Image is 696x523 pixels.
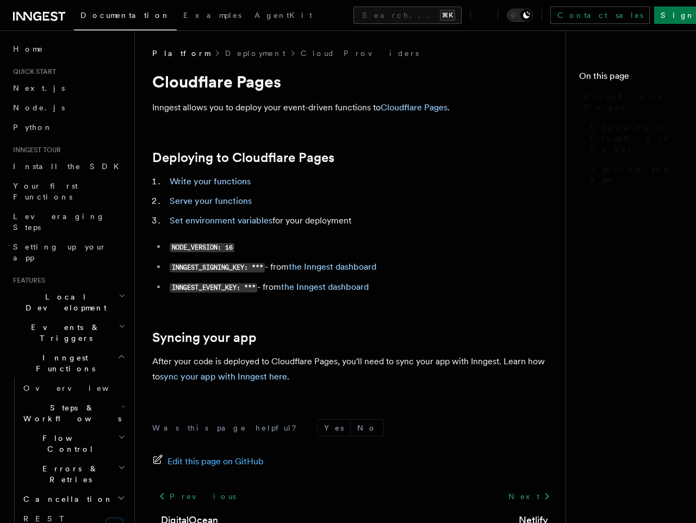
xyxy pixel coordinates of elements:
span: Errors & Retries [19,463,118,485]
span: Features [9,276,45,285]
button: Search...⌘K [353,7,462,24]
h4: On this page [579,70,683,87]
a: Documentation [74,3,177,30]
button: Flow Control [19,428,128,459]
span: Flow Control [19,433,118,454]
a: Contact sales [550,7,650,24]
span: AgentKit [254,11,312,20]
a: Setting up your app [9,237,128,267]
span: Inngest Functions [9,352,117,374]
a: Your first Functions [9,176,128,207]
code: INNGEST_SIGNING_KEY: *** [170,263,265,272]
a: Previous [152,487,242,506]
span: Install the SDK [13,162,126,171]
a: Syncing your app [586,159,683,189]
a: Cloudflare Pages [579,87,683,117]
li: - from [166,259,557,275]
a: AgentKit [248,3,319,29]
a: Edit this page on GitHub [152,454,264,469]
span: Deploying to Cloudflare Pages [590,122,683,154]
li: - from [166,279,557,295]
button: Errors & Retries [19,459,128,489]
span: Platform [152,48,210,59]
span: Python [13,123,53,132]
button: Cancellation [19,489,128,509]
a: Syncing your app [152,330,257,345]
a: Deployment [225,48,285,59]
a: the Inngest dashboard [281,282,369,292]
a: Cloudflare Pages [381,102,448,113]
span: Next.js [13,84,65,92]
button: Steps & Workflows [19,398,128,428]
p: After your code is deployed to Cloudflare Pages, you'll need to sync your app with Inngest. Learn... [152,354,557,384]
a: Home [9,39,128,59]
p: Was this page helpful? [152,422,304,433]
span: Setting up your app [13,242,107,262]
a: Deploying to Cloudflare Pages [152,150,334,165]
span: Inngest tour [9,146,61,154]
code: NODE_VERSION: 16 [170,243,234,252]
span: Cancellation [19,494,113,505]
span: Leveraging Steps [13,212,105,232]
p: Inngest allows you to deploy your event-driven functions to . [152,100,557,115]
kbd: ⌘K [440,10,455,21]
span: Steps & Workflows [19,402,121,424]
a: sync your app with Inngest here [160,371,287,382]
a: Leveraging Steps [9,207,128,237]
span: Home [13,43,43,54]
button: Local Development [9,287,128,317]
span: Quick start [9,67,56,76]
span: Examples [183,11,241,20]
h1: Cloudflare Pages [152,72,557,91]
span: Node.js [13,103,65,112]
a: Next.js [9,78,128,98]
a: Overview [19,378,128,398]
span: Documentation [80,11,170,20]
button: No [351,420,383,436]
a: the Inngest dashboard [289,261,376,272]
button: Toggle dark mode [507,9,533,22]
span: Edit this page on GitHub [167,454,264,469]
a: Node.js [9,98,128,117]
a: Install the SDK [9,157,128,176]
span: Overview [23,384,135,393]
a: Serve your functions [170,196,252,206]
span: Your first Functions [13,182,78,201]
button: Yes [318,420,350,436]
span: Cloudflare Pages [583,91,683,113]
li: for your deployment [166,213,557,228]
span: Syncing your app [590,163,683,185]
a: Examples [177,3,248,29]
span: Events & Triggers [9,322,119,344]
code: INNGEST_EVENT_KEY: *** [170,283,257,292]
a: Python [9,117,128,137]
span: Local Development [9,291,119,313]
a: Set environment variables [170,215,272,226]
a: Write your functions [170,176,251,186]
button: Inngest Functions [9,348,128,378]
button: Events & Triggers [9,317,128,348]
a: Deploying to Cloudflare Pages [586,117,683,159]
a: Next [502,487,557,506]
a: Cloud Providers [301,48,419,59]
